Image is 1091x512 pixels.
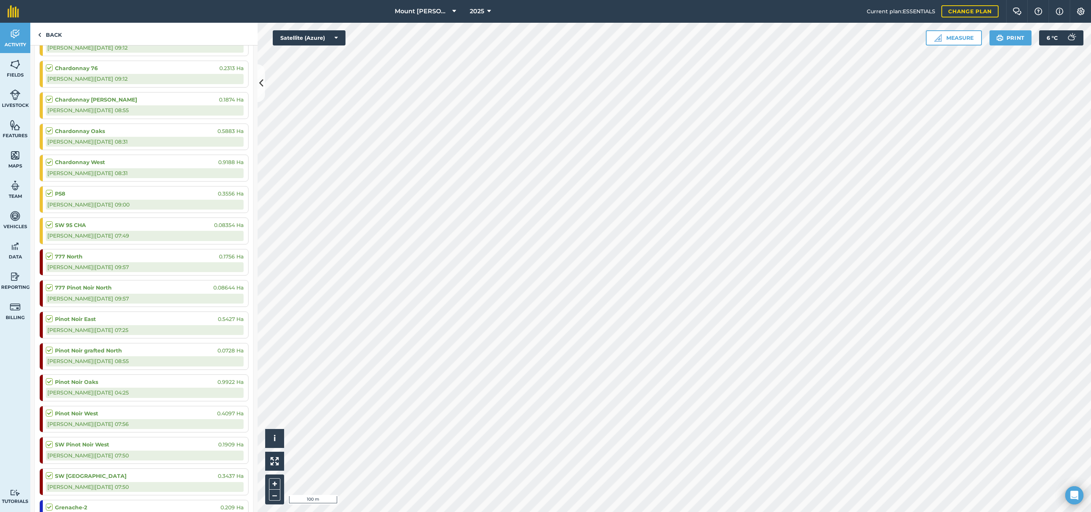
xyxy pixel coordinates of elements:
span: Current plan : ESSENTIALS [867,7,935,16]
div: [PERSON_NAME] | [DATE] 09:12 [46,74,244,84]
div: [PERSON_NAME] | [DATE] 08:31 [46,168,244,178]
img: A question mark icon [1034,8,1043,15]
span: 0.1909 Ha [218,440,244,449]
strong: SW 95 CHA [55,221,86,229]
img: svg+xml;base64,PD94bWwgdmVyc2lvbj0iMS4wIiBlbmNvZGluZz0idXRmLTgiPz4KPCEtLSBHZW5lcmF0b3I6IEFkb2JlIE... [10,28,20,40]
img: Four arrows, one pointing top left, one top right, one bottom right and the last bottom left [270,457,279,465]
img: svg+xml;base64,PHN2ZyB4bWxucz0iaHR0cDovL3d3dy53My5vcmcvMjAwMC9zdmciIHdpZHRoPSI1NiIgaGVpZ2h0PSI2MC... [10,119,20,131]
span: 0.08354 Ha [214,221,244,229]
img: svg+xml;base64,PD94bWwgdmVyc2lvbj0iMS4wIiBlbmNvZGluZz0idXRmLTgiPz4KPCEtLSBHZW5lcmF0b3I6IEFkb2JlIE... [10,301,20,313]
img: svg+xml;base64,PD94bWwgdmVyc2lvbj0iMS4wIiBlbmNvZGluZz0idXRmLTgiPz4KPCEtLSBHZW5lcmF0b3I6IEFkb2JlIE... [10,241,20,252]
div: [PERSON_NAME] | [DATE] 07:50 [46,482,244,492]
div: [PERSON_NAME] | [DATE] 07:49 [46,231,244,241]
img: svg+xml;base64,PD94bWwgdmVyc2lvbj0iMS4wIiBlbmNvZGluZz0idXRmLTgiPz4KPCEtLSBHZW5lcmF0b3I6IEFkb2JlIE... [10,271,20,282]
strong: Chardonnay [PERSON_NAME] [55,96,137,104]
img: A cog icon [1076,8,1085,15]
img: Two speech bubbles overlapping with the left bubble in the forefront [1013,8,1022,15]
img: fieldmargin Logo [8,5,19,17]
strong: Chardonnay West [55,158,105,166]
span: 0.3437 Ha [218,472,244,480]
span: 0.5427 Ha [218,315,244,323]
div: [PERSON_NAME] | [DATE] 09:12 [46,43,244,53]
strong: Pinot Noir West [55,409,98,418]
strong: Chardonnay Oaks [55,127,105,135]
img: svg+xml;base64,PHN2ZyB4bWxucz0iaHR0cDovL3d3dy53My5vcmcvMjAwMC9zdmciIHdpZHRoPSI5IiBoZWlnaHQ9IjI0Ii... [38,30,41,39]
button: 6 °C [1039,30,1083,45]
img: svg+xml;base64,PD94bWwgdmVyc2lvbj0iMS4wIiBlbmNvZGluZz0idXRmLTgiPz4KPCEtLSBHZW5lcmF0b3I6IEFkb2JlIE... [10,489,20,496]
div: [PERSON_NAME] | [DATE] 08:55 [46,105,244,115]
span: 0.0728 Ha [217,346,244,355]
button: i [265,429,284,448]
strong: P58 [55,189,65,198]
img: svg+xml;base64,PHN2ZyB4bWxucz0iaHR0cDovL3d3dy53My5vcmcvMjAwMC9zdmciIHdpZHRoPSIxOSIgaGVpZ2h0PSIyNC... [996,33,1003,42]
button: Print [989,30,1032,45]
div: [PERSON_NAME] | [DATE] 08:55 [46,356,244,366]
div: [PERSON_NAME] | [DATE] 09:57 [46,262,244,272]
span: 0.209 Ha [220,503,244,512]
img: svg+xml;base64,PHN2ZyB4bWxucz0iaHR0cDovL3d3dy53My5vcmcvMjAwMC9zdmciIHdpZHRoPSI1NiIgaGVpZ2h0PSI2MC... [10,150,20,161]
button: + [269,478,280,490]
img: svg+xml;base64,PD94bWwgdmVyc2lvbj0iMS4wIiBlbmNvZGluZz0idXRmLTgiPz4KPCEtLSBHZW5lcmF0b3I6IEFkb2JlIE... [10,180,20,191]
img: svg+xml;base64,PD94bWwgdmVyc2lvbj0iMS4wIiBlbmNvZGluZz0idXRmLTgiPz4KPCEtLSBHZW5lcmF0b3I6IEFkb2JlIE... [1064,30,1079,45]
img: svg+xml;base64,PD94bWwgdmVyc2lvbj0iMS4wIiBlbmNvZGluZz0idXRmLTgiPz4KPCEtLSBHZW5lcmF0b3I6IEFkb2JlIE... [10,210,20,222]
div: [PERSON_NAME] | [DATE] 09:57 [46,294,244,304]
div: [PERSON_NAME] | [DATE] 07:25 [46,325,244,335]
div: [PERSON_NAME] | [DATE] 04:25 [46,388,244,398]
span: 0.5883 Ha [217,127,244,135]
img: svg+xml;base64,PHN2ZyB4bWxucz0iaHR0cDovL3d3dy53My5vcmcvMjAwMC9zdmciIHdpZHRoPSIxNyIgaGVpZ2h0PSIxNy... [1056,7,1063,16]
button: – [269,490,280,501]
span: 2025 [470,7,484,16]
strong: SW Pinot Noir West [55,440,109,449]
strong: Grenache-2 [55,503,87,512]
span: 0.08644 Ha [213,283,244,292]
span: 0.2313 Ha [219,64,244,72]
span: 0.1756 Ha [219,252,244,261]
span: 0.9188 Ha [218,158,244,166]
a: Back [30,23,69,45]
span: 0.3556 Ha [218,189,244,198]
div: Open Intercom Messenger [1065,486,1083,504]
div: [PERSON_NAME] | [DATE] 09:00 [46,200,244,210]
img: svg+xml;base64,PD94bWwgdmVyc2lvbj0iMS4wIiBlbmNvZGluZz0idXRmLTgiPz4KPCEtLSBHZW5lcmF0b3I6IEFkb2JlIE... [10,89,20,100]
strong: Pinot Noir Oaks [55,378,98,386]
span: 0.4097 Ha [217,409,244,418]
span: 6 ° C [1047,30,1058,45]
span: i [274,434,276,443]
strong: 777 Pinot Noir North [55,283,112,292]
div: [PERSON_NAME] | [DATE] 07:50 [46,451,244,460]
div: [PERSON_NAME] | [DATE] 07:56 [46,419,244,429]
span: 0.1874 Ha [219,96,244,104]
strong: Chardonnay 76 [55,64,98,72]
img: svg+xml;base64,PHN2ZyB4bWxucz0iaHR0cDovL3d3dy53My5vcmcvMjAwMC9zdmciIHdpZHRoPSI1NiIgaGVpZ2h0PSI2MC... [10,59,20,70]
button: Measure [926,30,982,45]
a: Change plan [941,5,999,17]
strong: SW [GEOGRAPHIC_DATA] [55,472,127,480]
div: [PERSON_NAME] | [DATE] 08:31 [46,137,244,147]
button: Satellite (Azure) [273,30,345,45]
img: Ruler icon [934,34,942,42]
strong: 777 North [55,252,83,261]
strong: Pinot Noir grafted North [55,346,122,355]
span: Mount [PERSON_NAME] [395,7,449,16]
span: 0.9922 Ha [217,378,244,386]
strong: Pinot Noir East [55,315,96,323]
